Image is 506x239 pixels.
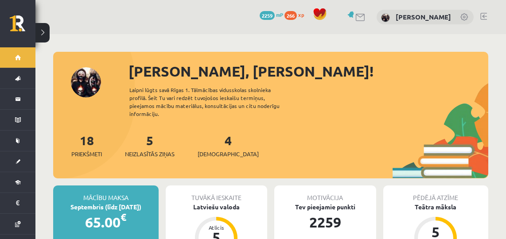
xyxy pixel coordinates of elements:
div: Mācību maksa [53,185,159,202]
span: 266 [284,11,297,20]
span: 2259 [260,11,275,20]
div: Tuvākā ieskaite [166,185,268,202]
div: Tev pieejamie punkti [274,202,376,212]
a: 266 xp [284,11,308,18]
span: Priekšmeti [71,150,102,158]
div: Pēdējā atzīme [383,185,489,202]
div: Laipni lūgts savā Rīgas 1. Tālmācības vidusskolas skolnieka profilā. Šeit Tu vari redzēt tuvojošo... [129,86,295,118]
div: Latviešu valoda [166,202,268,212]
span: mP [276,11,283,18]
div: Atlicis [203,225,230,230]
div: [PERSON_NAME], [PERSON_NAME]! [128,61,488,82]
div: 5 [422,225,449,239]
a: Rīgas 1. Tālmācības vidusskola [10,15,35,38]
img: Rolands Lokmanis [381,13,390,22]
span: xp [298,11,304,18]
div: Teātra māksla [383,202,489,212]
a: 2259 mP [260,11,283,18]
a: [PERSON_NAME] [396,12,451,21]
a: 4[DEMOGRAPHIC_DATA] [198,132,259,158]
span: € [121,211,126,224]
div: 2259 [274,212,376,233]
div: 65.00 [53,212,159,233]
span: [DEMOGRAPHIC_DATA] [198,150,259,158]
a: 18Priekšmeti [71,132,102,158]
div: Septembris (līdz [DATE]) [53,202,159,212]
a: 5Neizlasītās ziņas [125,132,175,158]
div: Motivācija [274,185,376,202]
span: Neizlasītās ziņas [125,150,175,158]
